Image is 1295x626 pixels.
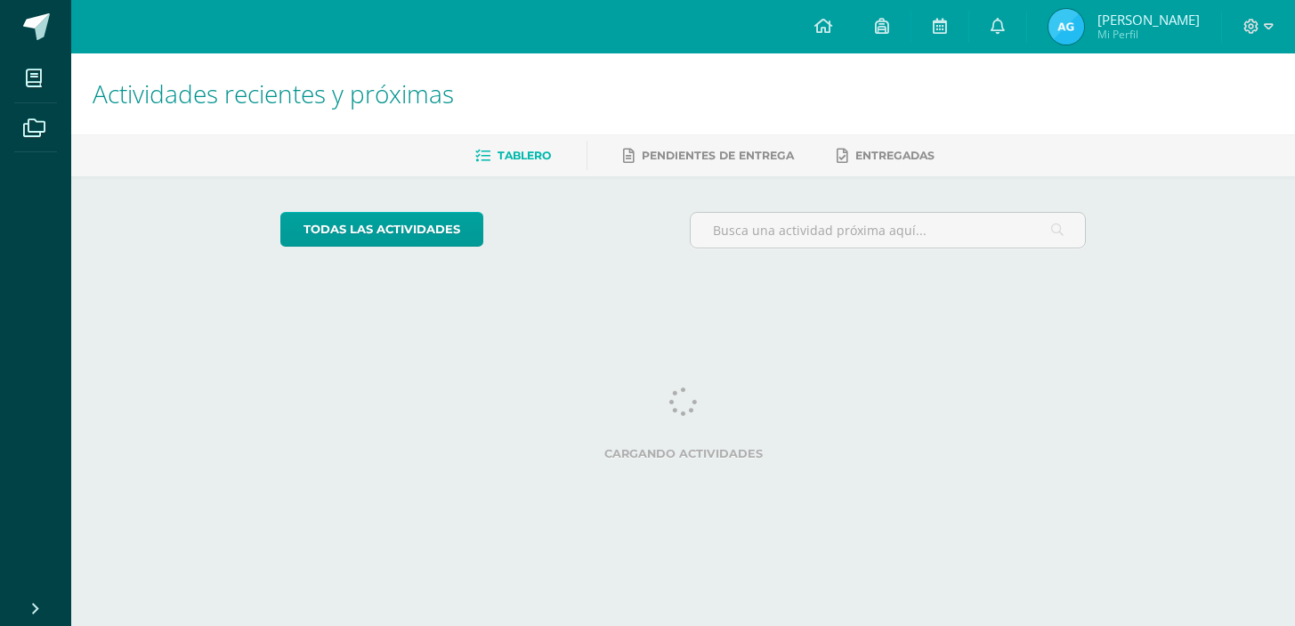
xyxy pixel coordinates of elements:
a: Tablero [475,142,551,170]
span: Actividades recientes y próximas [93,77,454,110]
span: Mi Perfil [1097,27,1200,42]
a: Entregadas [837,142,935,170]
label: Cargando actividades [280,447,1086,460]
a: todas las Actividades [280,212,483,247]
a: Pendientes de entrega [623,142,794,170]
span: Entregadas [855,149,935,162]
span: [PERSON_NAME] [1097,11,1200,28]
input: Busca una actividad próxima aquí... [691,213,1085,248]
span: Tablero [498,149,551,162]
span: Pendientes de entrega [642,149,794,162]
img: 75b8d2c87f4892803531c9d27c8f00eb.png [1048,9,1084,45]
